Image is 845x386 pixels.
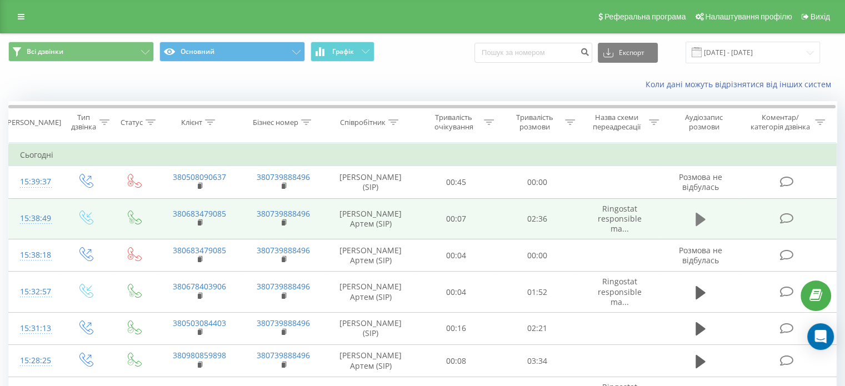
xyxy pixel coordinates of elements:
[747,113,812,132] div: Коментар/категорія дзвінка
[20,281,49,303] div: 15:32:57
[181,118,202,127] div: Клієнт
[416,272,497,313] td: 00:04
[173,172,226,182] a: 380508090637
[27,47,63,56] span: Всі дзвінки
[588,113,646,132] div: Назва схеми переадресації
[705,12,792,21] span: Налаштування профілю
[311,42,374,62] button: Графік
[20,208,49,229] div: 15:38:49
[173,318,226,328] a: 380503084403
[20,318,49,339] div: 15:31:13
[257,350,310,360] a: 380739888496
[326,312,416,344] td: [PERSON_NAME] (SIP)
[257,172,310,182] a: 380739888496
[70,113,96,132] div: Тип дзвінка
[173,350,226,360] a: 380980859898
[497,345,577,377] td: 03:34
[20,171,49,193] div: 15:39:37
[679,245,722,265] span: Розмова не відбулась
[340,118,386,127] div: Співробітник
[173,245,226,255] a: 380683479085
[672,113,737,132] div: Аудіозапис розмови
[416,166,497,198] td: 00:45
[497,312,577,344] td: 02:21
[8,42,154,62] button: Всі дзвінки
[497,239,577,272] td: 00:00
[474,43,592,63] input: Пошук за номером
[173,208,226,219] a: 380683479085
[604,12,686,21] span: Реферальна програма
[679,172,722,192] span: Розмова не відбулась
[807,323,834,350] div: Open Intercom Messenger
[426,113,482,132] div: Тривалість очікування
[159,42,305,62] button: Основний
[326,239,416,272] td: [PERSON_NAME] Артем (SIP)
[173,281,226,292] a: 380678403906
[253,118,298,127] div: Бізнес номер
[416,198,497,239] td: 00:07
[20,244,49,266] div: 15:38:18
[257,318,310,328] a: 380739888496
[326,166,416,198] td: [PERSON_NAME] (SIP)
[598,203,642,234] span: Ringostat responsible ma...
[257,281,310,292] a: 380739888496
[332,48,354,56] span: Графік
[507,113,562,132] div: Тривалість розмови
[326,272,416,313] td: [PERSON_NAME] Артем (SIP)
[416,345,497,377] td: 00:08
[326,198,416,239] td: [PERSON_NAME] Артем (SIP)
[811,12,830,21] span: Вихід
[416,239,497,272] td: 00:04
[9,144,837,166] td: Сьогодні
[497,272,577,313] td: 01:52
[326,345,416,377] td: [PERSON_NAME] Артем (SIP)
[257,208,310,219] a: 380739888496
[598,43,658,63] button: Експорт
[257,245,310,255] a: 380739888496
[646,79,837,89] a: Коли дані можуть відрізнятися вiд інших систем
[497,166,577,198] td: 00:00
[598,276,642,307] span: Ringostat responsible ma...
[121,118,143,127] div: Статус
[497,198,577,239] td: 02:36
[20,350,49,372] div: 15:28:25
[416,312,497,344] td: 00:16
[5,118,61,127] div: [PERSON_NAME]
